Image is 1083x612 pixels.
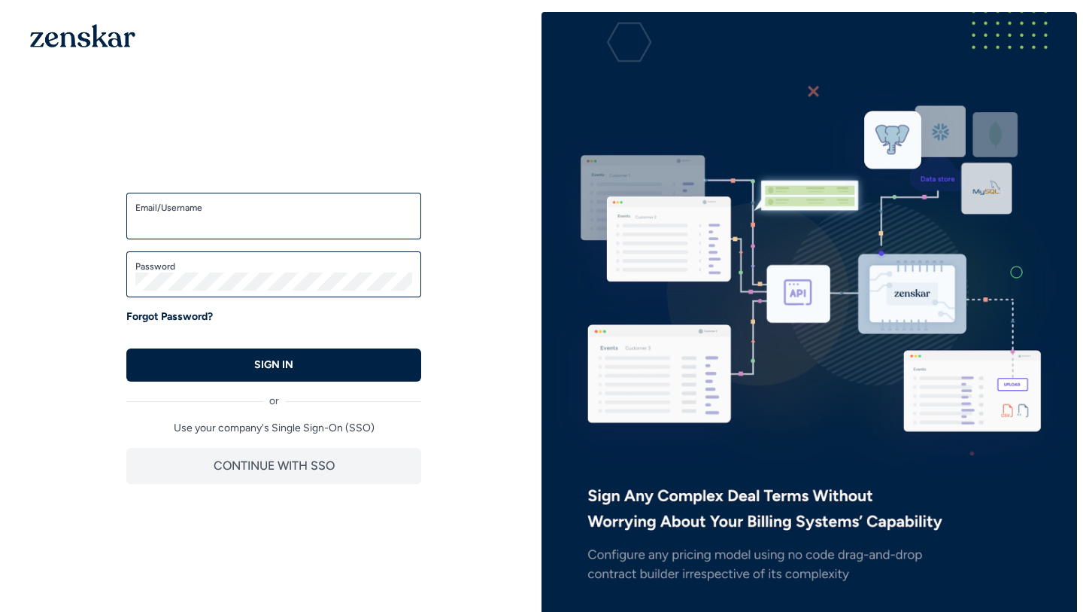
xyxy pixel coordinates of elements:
[126,382,421,409] div: or
[126,421,421,436] p: Use your company's Single Sign-On (SSO)
[254,358,293,373] p: SIGN IN
[135,202,412,214] label: Email/Username
[30,24,135,47] img: 1OGAJ2xQqyY4LXKgY66KYq0eOWRCkrZdAb3gUhuVAqdWPZE9SRJmCz+oDMSn4zDLXe31Ii730ItAGKgCKgCCgCikA4Av8PJUP...
[135,260,412,273] label: Password
[126,309,213,324] a: Forgot Password?
[126,349,421,382] button: SIGN IN
[126,448,421,484] button: CONTINUE WITH SSO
